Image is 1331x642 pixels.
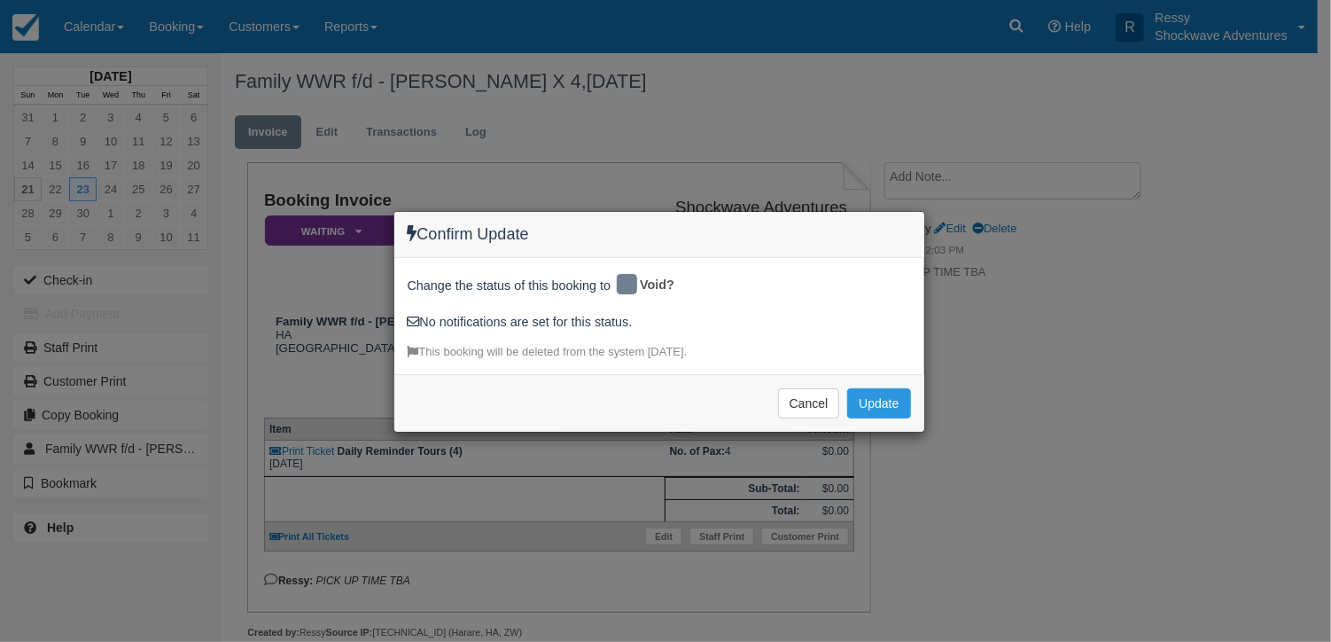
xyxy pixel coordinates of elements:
[408,225,911,244] h4: Confirm Update
[847,388,910,419] button: Update
[408,344,911,361] div: This booking will be deleted from the system [DATE].
[408,313,911,332] div: No notifications are set for this status.
[614,271,687,300] div: Void?
[778,388,840,419] button: Cancel
[408,277,611,300] span: Change the status of this booking to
